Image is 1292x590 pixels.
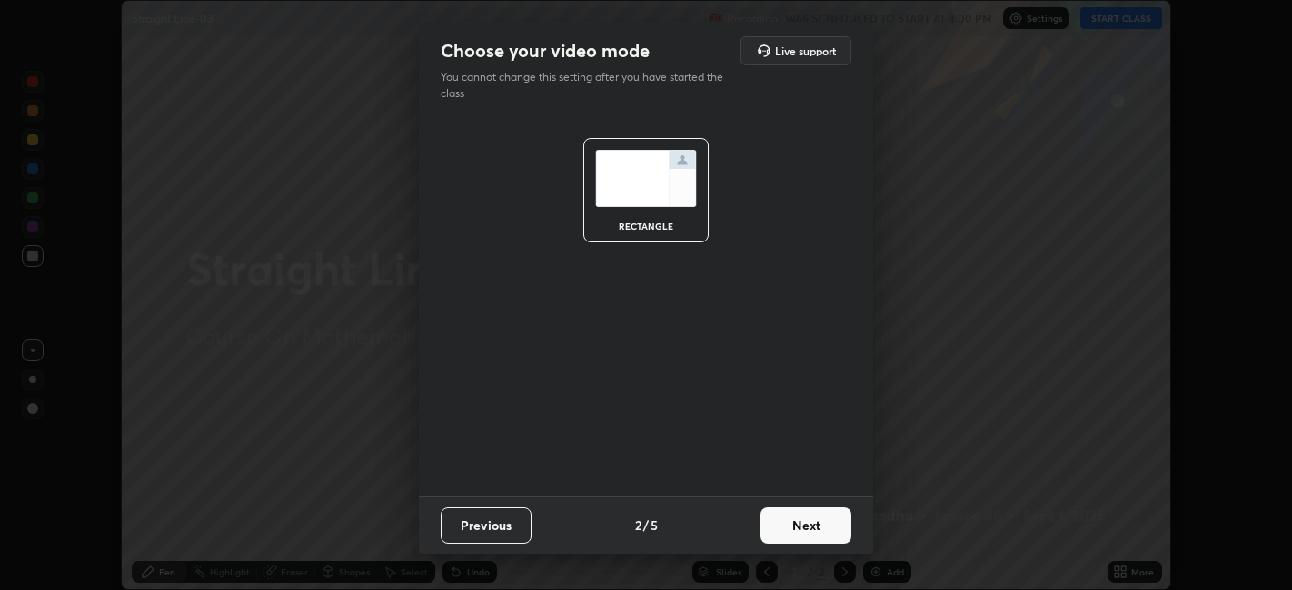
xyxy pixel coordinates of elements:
[760,507,851,544] button: Next
[441,39,650,63] h2: Choose your video mode
[595,150,697,207] img: normalScreenIcon.ae25ed63.svg
[651,516,658,535] h4: 5
[441,69,735,102] p: You cannot change this setting after you have started the class
[775,45,836,56] h5: Live support
[635,516,641,535] h4: 2
[643,516,649,535] h4: /
[610,221,682,231] div: rectangle
[441,507,532,544] button: Previous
